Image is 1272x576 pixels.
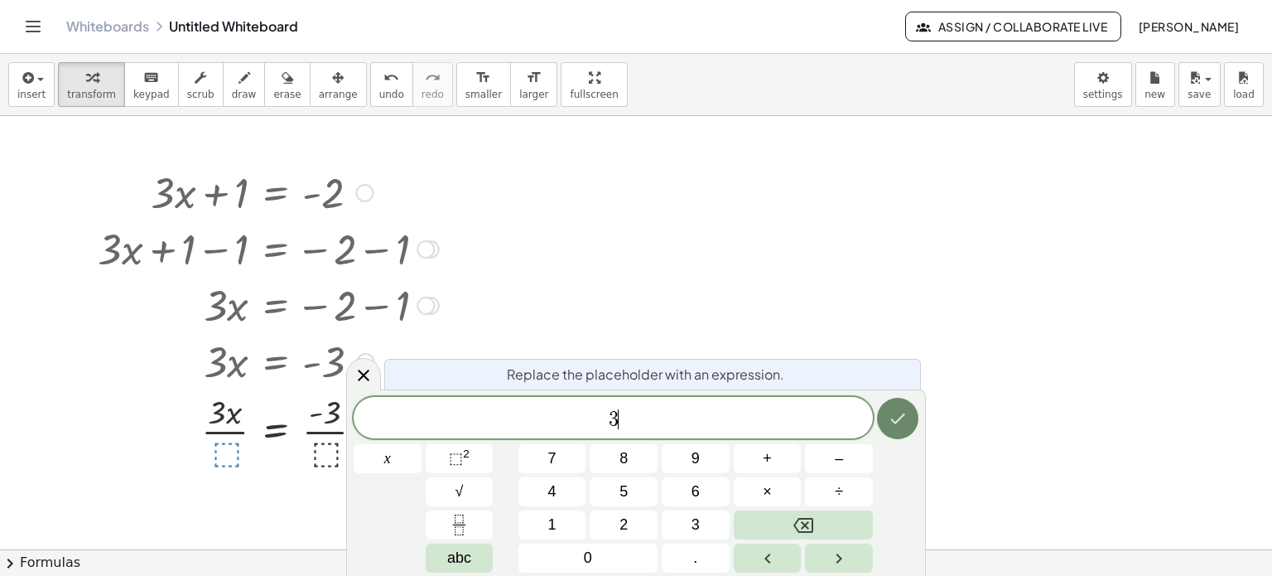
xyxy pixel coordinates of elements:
[609,409,619,429] span: 3
[426,477,494,506] button: Square root
[426,511,494,540] button: Fraction
[835,481,843,503] span: ÷
[691,448,700,470] span: 9
[507,365,784,385] span: Replace the placeholder with an expression.
[412,62,453,107] button: redoredo
[548,514,556,536] span: 1
[17,89,46,100] span: insert
[1138,19,1239,34] span: [PERSON_NAME]
[835,448,843,470] span: –
[734,544,802,573] button: Left arrow
[1224,62,1264,107] button: load
[905,12,1121,41] button: Assign / Collaborate Live
[570,89,618,100] span: fullscreen
[805,444,873,473] button: Minus
[379,89,404,100] span: undo
[877,398,918,439] button: Done
[1135,62,1175,107] button: new
[618,409,619,429] span: ​
[354,444,422,473] button: x
[548,481,556,503] span: 4
[919,19,1107,34] span: Assign / Collaborate Live
[422,89,444,100] span: redo
[619,514,628,536] span: 2
[1144,89,1165,100] span: new
[619,481,628,503] span: 5
[8,62,55,107] button: insert
[805,544,873,573] button: Right arrow
[1125,12,1252,41] button: [PERSON_NAME]
[662,544,730,573] button: .
[662,477,730,506] button: 6
[426,544,494,573] button: Alphabet
[178,62,224,107] button: scrub
[691,481,700,503] span: 6
[20,13,46,40] button: Toggle navigation
[510,62,557,107] button: format_sizelarger
[526,68,542,88] i: format_size
[691,514,700,536] span: 3
[447,547,471,569] span: abc
[264,62,310,107] button: erase
[590,477,658,506] button: 5
[584,547,592,569] span: 0
[143,68,159,88] i: keyboard
[456,62,511,107] button: format_sizesmaller
[693,547,697,569] span: .
[1178,62,1221,107] button: save
[426,444,494,473] button: Squared
[384,448,391,470] span: x
[370,62,413,107] button: undoundo
[518,444,586,473] button: 7
[734,511,873,540] button: Backspace
[662,444,730,473] button: 9
[1233,89,1255,100] span: load
[187,89,214,100] span: scrub
[518,511,586,540] button: 1
[1083,89,1123,100] span: settings
[124,62,179,107] button: keyboardkeypad
[273,89,301,100] span: erase
[734,444,802,473] button: Plus
[590,444,658,473] button: 8
[590,511,658,540] button: 2
[310,62,367,107] button: arrange
[465,89,502,100] span: smaller
[66,18,149,35] a: Whiteboards
[67,89,116,100] span: transform
[518,544,658,573] button: 0
[58,62,125,107] button: transform
[518,477,586,506] button: 4
[561,62,627,107] button: fullscreen
[763,481,772,503] span: ×
[1188,89,1211,100] span: save
[223,62,266,107] button: draw
[763,448,772,470] span: +
[619,448,628,470] span: 8
[449,450,463,467] span: ⬚
[519,89,548,100] span: larger
[319,89,358,100] span: arrange
[463,448,470,460] sup: 2
[455,481,464,503] span: √
[548,448,556,470] span: 7
[662,511,730,540] button: 3
[475,68,491,88] i: format_size
[133,89,170,100] span: keypad
[232,89,257,100] span: draw
[425,68,441,88] i: redo
[1074,62,1132,107] button: settings
[805,477,873,506] button: Divide
[383,68,399,88] i: undo
[734,477,802,506] button: Times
